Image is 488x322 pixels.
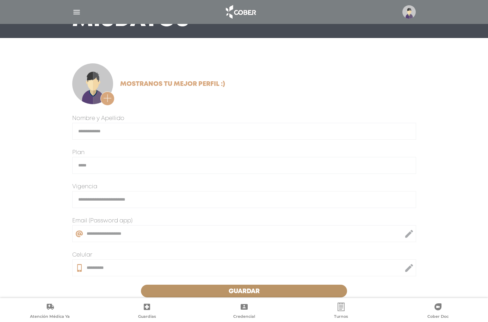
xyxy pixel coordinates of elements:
img: Cober_menu-lines-white.svg [72,8,81,17]
h2: Mostranos tu mejor perfil :) [120,81,225,88]
span: Turnos [334,314,348,320]
label: Email (Password app) [72,217,132,225]
span: Guardias [138,314,156,320]
h3: Mis Datos [72,11,190,30]
a: Guardias [98,303,195,321]
a: Turnos [292,303,389,321]
label: Celular [72,251,92,259]
img: logo_cober_home-white.png [222,4,259,20]
label: Nombre y Apellido [72,114,124,123]
span: Credencial [233,314,255,320]
a: Cober Doc [390,303,487,321]
img: profile-placeholder.svg [402,5,416,19]
a: Atención Médica Ya [1,303,98,321]
label: Vigencia [72,183,97,191]
a: Credencial [196,303,292,321]
label: Plan [72,149,85,157]
button: Guardar [141,285,347,297]
span: Cober Doc [427,314,449,320]
span: Atención Médica Ya [30,314,70,320]
span: Guardar [229,288,260,295]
